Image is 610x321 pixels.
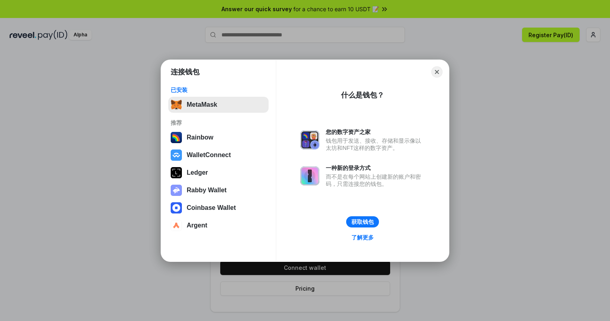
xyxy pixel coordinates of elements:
button: Argent [168,217,269,233]
button: Rainbow [168,130,269,146]
div: Argent [187,222,207,229]
img: svg+xml,%3Csvg%20width%3D%2228%22%20height%3D%2228%22%20viewBox%3D%220%200%2028%2028%22%20fill%3D... [171,220,182,231]
div: 一种新的登录方式 [326,164,425,171]
img: svg+xml,%3Csvg%20xmlns%3D%22http%3A%2F%2Fwww.w3.org%2F2000%2Fsvg%22%20fill%3D%22none%22%20viewBox... [300,166,319,185]
div: 而不是在每个网站上创建新的账户和密码，只需连接您的钱包。 [326,173,425,187]
div: Rabby Wallet [187,187,227,194]
button: Close [431,66,443,78]
div: 了解更多 [351,234,374,241]
div: Rainbow [187,134,213,141]
div: 您的数字资产之家 [326,128,425,136]
div: 钱包用于发送、接收、存储和显示像以太坊和NFT这样的数字资产。 [326,137,425,152]
button: Coinbase Wallet [168,200,269,216]
img: svg+xml,%3Csvg%20width%3D%2228%22%20height%3D%2228%22%20viewBox%3D%220%200%2028%2028%22%20fill%3D... [171,150,182,161]
button: Rabby Wallet [168,182,269,198]
img: svg+xml,%3Csvg%20width%3D%2228%22%20height%3D%2228%22%20viewBox%3D%220%200%2028%2028%22%20fill%3D... [171,202,182,213]
img: svg+xml,%3Csvg%20xmlns%3D%22http%3A%2F%2Fwww.w3.org%2F2000%2Fsvg%22%20width%3D%2228%22%20height%3... [171,167,182,178]
img: svg+xml,%3Csvg%20xmlns%3D%22http%3A%2F%2Fwww.w3.org%2F2000%2Fsvg%22%20fill%3D%22none%22%20viewBox... [300,130,319,150]
button: MetaMask [168,97,269,113]
button: WalletConnect [168,147,269,163]
button: Ledger [168,165,269,181]
img: svg+xml,%3Csvg%20width%3D%22120%22%20height%3D%22120%22%20viewBox%3D%220%200%20120%20120%22%20fil... [171,132,182,143]
div: WalletConnect [187,152,231,159]
button: 获取钱包 [346,216,379,227]
div: Ledger [187,169,208,176]
div: 推荐 [171,119,266,126]
a: 了解更多 [347,232,379,243]
img: svg+xml,%3Csvg%20xmlns%3D%22http%3A%2F%2Fwww.w3.org%2F2000%2Fsvg%22%20fill%3D%22none%22%20viewBox... [171,185,182,196]
div: Coinbase Wallet [187,204,236,211]
div: MetaMask [187,101,217,108]
h1: 连接钱包 [171,67,199,77]
div: 已安装 [171,86,266,94]
div: 获取钱包 [351,218,374,225]
div: 什么是钱包？ [341,90,384,100]
img: svg+xml,%3Csvg%20fill%3D%22none%22%20height%3D%2233%22%20viewBox%3D%220%200%2035%2033%22%20width%... [171,99,182,110]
